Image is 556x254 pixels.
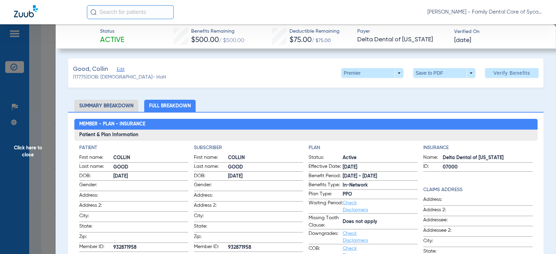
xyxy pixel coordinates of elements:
[454,28,545,35] span: Verified On
[194,154,228,162] span: First name:
[423,196,457,205] span: Address:
[79,202,113,211] span: Address 2:
[443,164,532,171] span: 07000
[228,164,303,171] span: GOOD
[194,172,228,181] span: DOB:
[485,68,539,78] button: Verify Benefits
[194,192,228,201] span: Address:
[413,68,475,78] button: Save to PDF
[343,154,418,162] span: Active
[309,190,343,199] span: Plan Type:
[309,154,343,162] span: Status:
[357,28,448,35] span: Payer
[113,164,188,171] span: GOOD
[79,144,188,151] h4: Patient
[309,199,343,213] span: Waiting Period:
[74,100,138,112] li: Summary Breakdown
[191,28,244,35] span: Benefits Remaining
[423,163,443,171] span: ID:
[113,244,188,251] span: 932871958
[79,163,113,171] span: Last name:
[423,154,443,162] span: Name:
[79,154,113,162] span: First name:
[309,214,343,229] span: Missing Tooth Clause:
[90,9,97,15] img: Search Icon
[194,233,228,243] span: Zip:
[357,35,448,44] span: Delta Dental of [US_STATE]
[228,173,303,180] span: [DATE]
[423,237,457,247] span: City:
[194,163,228,171] span: Last name:
[289,36,312,44] span: $75.00
[113,154,188,162] span: COLLIN
[194,144,303,151] h4: Subscriber
[194,202,228,211] span: Address 2:
[73,74,166,81] span: (17775) DOB: [DEMOGRAPHIC_DATA] - HoH
[309,172,343,181] span: Benefit Period:
[79,172,113,181] span: DOB:
[343,191,418,198] span: PPO
[343,164,418,171] span: [DATE]
[144,100,196,112] li: Full Breakdown
[73,65,108,74] span: Good, Collin
[87,5,174,19] input: Search for patients
[74,130,538,141] h3: Patient & Plan Information
[194,223,228,232] span: State:
[309,144,418,151] h4: Plan
[493,70,530,76] span: Verify Benefits
[341,68,403,78] button: Premier
[100,28,124,35] span: Status
[228,244,303,251] span: 932871958
[289,28,340,35] span: Deductible Remaining
[343,173,418,180] span: [DATE] - [DATE]
[79,192,113,201] span: Address:
[191,36,219,44] span: $500.00
[79,223,113,232] span: State:
[79,243,113,252] span: Member ID:
[228,154,303,162] span: COLLIN
[14,5,38,17] img: Zuub Logo
[309,163,343,171] span: Effective Date:
[423,206,457,216] span: Address 2:
[194,212,228,222] span: City:
[343,231,368,243] a: Check Disclaimers
[312,38,331,43] span: / $75.00
[74,119,538,130] h2: Member - Plan - Insurance
[113,173,188,180] span: [DATE]
[79,233,113,243] span: Zip:
[343,218,418,226] span: Does not apply
[427,9,542,16] span: [PERSON_NAME] - Family Dental Care of Sycamore
[194,243,228,252] span: Member ID:
[443,154,532,162] span: Delta Dental of [US_STATE]
[117,67,123,74] span: Edit
[219,38,244,43] span: / $500.00
[423,186,532,194] h4: Claims Address
[343,200,368,212] a: Check Disclaimers
[343,182,418,189] span: In-Network
[309,181,343,190] span: Benefits Type:
[79,181,113,191] span: Gender:
[423,144,532,151] h4: Insurance
[309,230,343,244] span: Downgrades:
[423,227,457,236] span: Addressee 2:
[79,212,113,222] span: City:
[194,181,228,191] span: Gender:
[100,35,124,45] span: Active
[423,216,457,226] span: Addressee:
[454,36,471,45] span: [DATE]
